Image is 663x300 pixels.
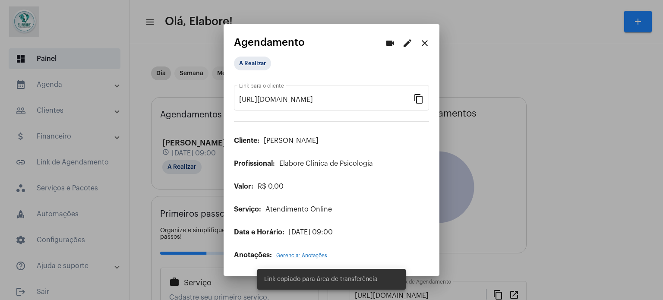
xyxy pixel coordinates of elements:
[276,253,327,258] span: Gerenciar Anotações
[234,183,253,190] span: Valor:
[265,206,332,213] span: Atendimento Online
[234,137,259,144] span: Cliente:
[234,160,275,167] span: Profissional:
[414,93,424,104] mat-icon: content_copy
[258,183,284,190] span: R$ 0,00
[385,38,395,48] mat-icon: videocam
[420,38,430,48] mat-icon: close
[289,229,333,236] span: [DATE] 09:00
[234,206,261,213] span: Serviço:
[279,160,373,167] span: Elabore Clínica de Psicologia
[234,57,271,70] mat-chip: A Realizar
[264,137,319,144] span: [PERSON_NAME]
[239,96,414,104] input: Link
[402,38,413,48] mat-icon: edit
[264,275,378,284] span: Link copiado para área de transferência
[234,252,272,259] span: Anotações:
[234,229,284,236] span: Data e Horário:
[234,37,305,48] span: Agendamento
